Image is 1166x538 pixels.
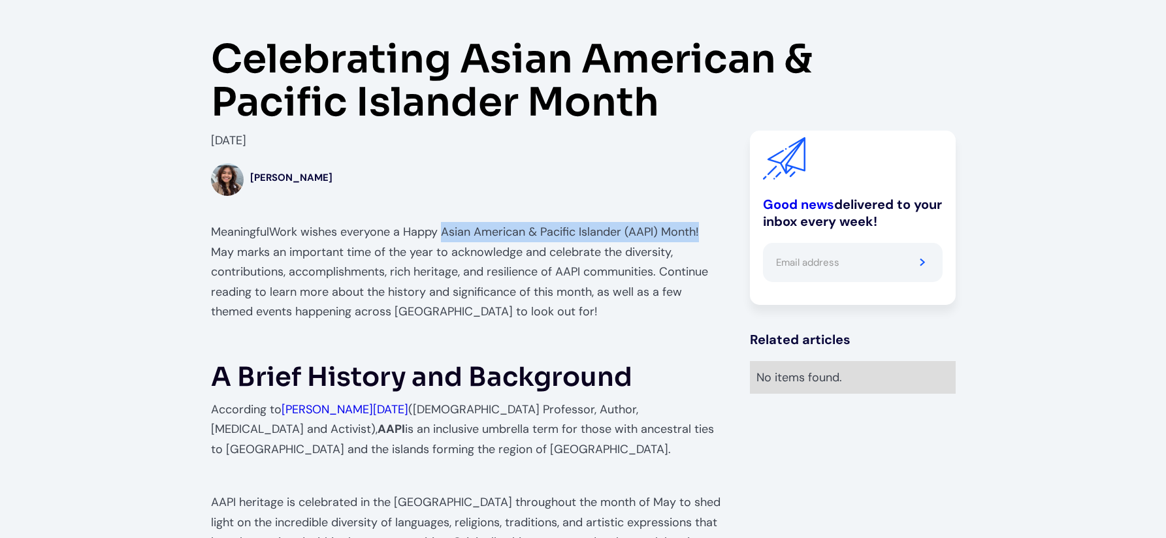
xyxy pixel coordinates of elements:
a: [PERSON_NAME][DATE] [282,402,408,417]
h3: A Brief History and Background [211,362,724,393]
input: Submit [903,243,943,282]
div: No items found. [756,368,948,388]
div: delivered to your inbox every week! [763,196,942,230]
input: Email address [763,243,903,282]
a: Good news [763,196,834,213]
div: [DATE] [211,131,724,151]
div: Related articles [750,331,955,348]
p: ‍ [211,328,724,349]
p: According to ([DEMOGRAPHIC_DATA] Professor, Author, [MEDICAL_DATA] and Activist), is an inclusive... [211,400,724,460]
form: Email Form [763,243,942,282]
div: [PERSON_NAME] [250,170,332,187]
img: Send email button. [920,259,926,266]
p: ‍ [211,466,724,486]
p: MeaningfulWork wishes everyone a Happy Asian American & Pacific Islander (AAPI) Month! May marks ... [211,222,724,322]
h1: Celebrating Asian American & Pacific Islander Month [211,38,956,124]
strong: AAPI [378,421,405,437]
